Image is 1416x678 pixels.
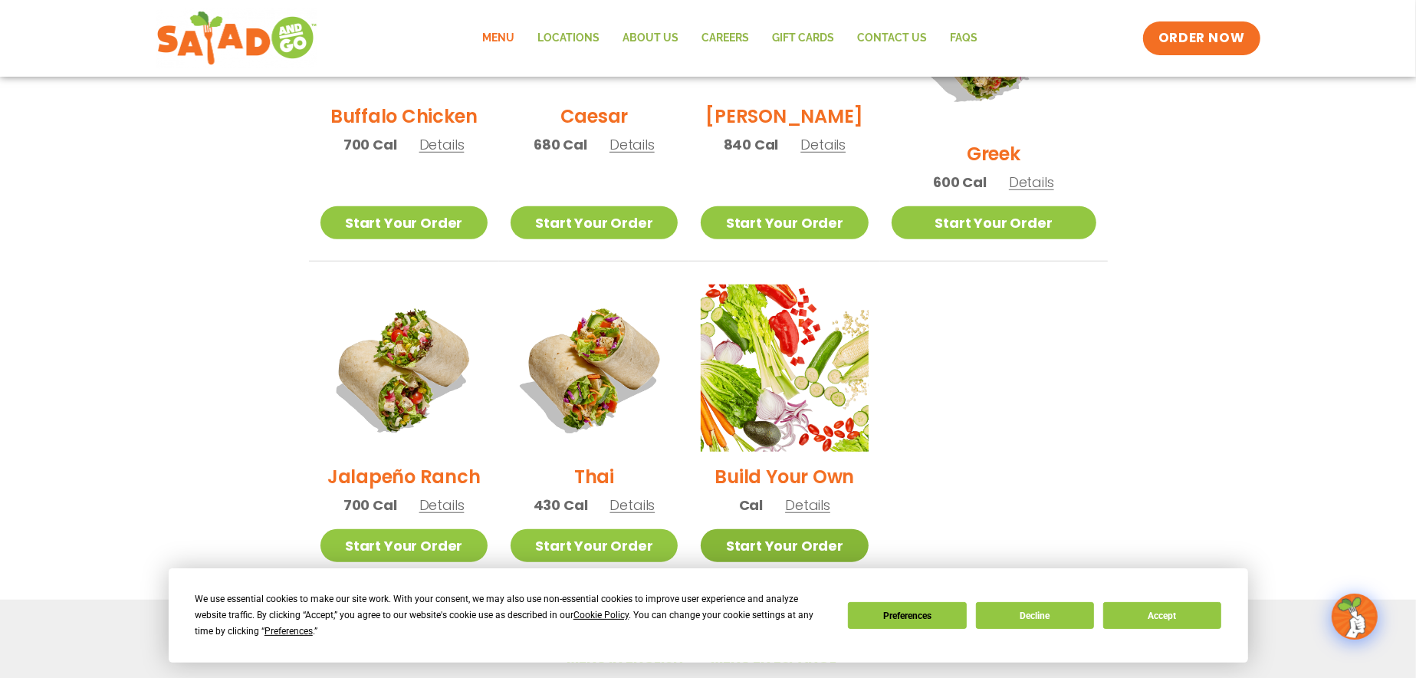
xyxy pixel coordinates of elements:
[967,140,1020,167] h2: Greek
[343,495,397,515] span: 700 Cal
[848,602,966,629] button: Preferences
[320,529,488,562] a: Start Your Order
[527,21,612,56] a: Locations
[511,529,678,562] a: Start Your Order
[419,135,465,154] span: Details
[330,103,477,130] h2: Buffalo Chicken
[933,172,987,193] span: 600 Cal
[574,463,614,490] h2: Thai
[701,206,868,239] a: Start Your Order
[419,495,465,515] span: Details
[691,21,761,56] a: Careers
[560,103,629,130] h2: Caesar
[846,21,939,56] a: Contact Us
[939,21,990,56] a: FAQs
[1143,21,1260,55] a: ORDER NOW
[1103,602,1221,629] button: Accept
[761,21,846,56] a: GIFT CARDS
[739,495,763,515] span: Cal
[343,134,397,155] span: 700 Cal
[1009,173,1054,192] span: Details
[705,103,863,130] h2: [PERSON_NAME]
[892,206,1096,239] a: Start Your Order
[609,135,655,154] span: Details
[534,134,587,155] span: 680 Cal
[511,206,678,239] a: Start Your Order
[1333,595,1376,638] img: wpChatIcon
[785,495,830,515] span: Details
[612,21,691,56] a: About Us
[701,285,868,452] img: Product photo for Build Your Own
[195,591,830,640] div: We use essential cookies to make our site work. With your consent, we may also use non-essential ...
[327,463,481,490] h2: Jalapeño Ranch
[800,135,846,154] span: Details
[169,568,1248,663] div: Cookie Consent Prompt
[156,8,318,69] img: new-SAG-logo-768×292
[573,610,629,620] span: Cookie Policy
[724,134,779,155] span: 840 Cal
[701,529,868,562] a: Start Your Order
[610,495,655,515] span: Details
[471,21,990,56] nav: Menu
[1158,29,1244,48] span: ORDER NOW
[320,285,488,452] img: Product photo for Jalapeño Ranch Wrap
[511,285,678,452] img: Product photo for Thai Wrap
[534,495,588,515] span: 430 Cal
[264,626,313,637] span: Preferences
[471,21,527,56] a: Menu
[976,602,1094,629] button: Decline
[320,206,488,239] a: Start Your Order
[715,463,855,490] h2: Build Your Own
